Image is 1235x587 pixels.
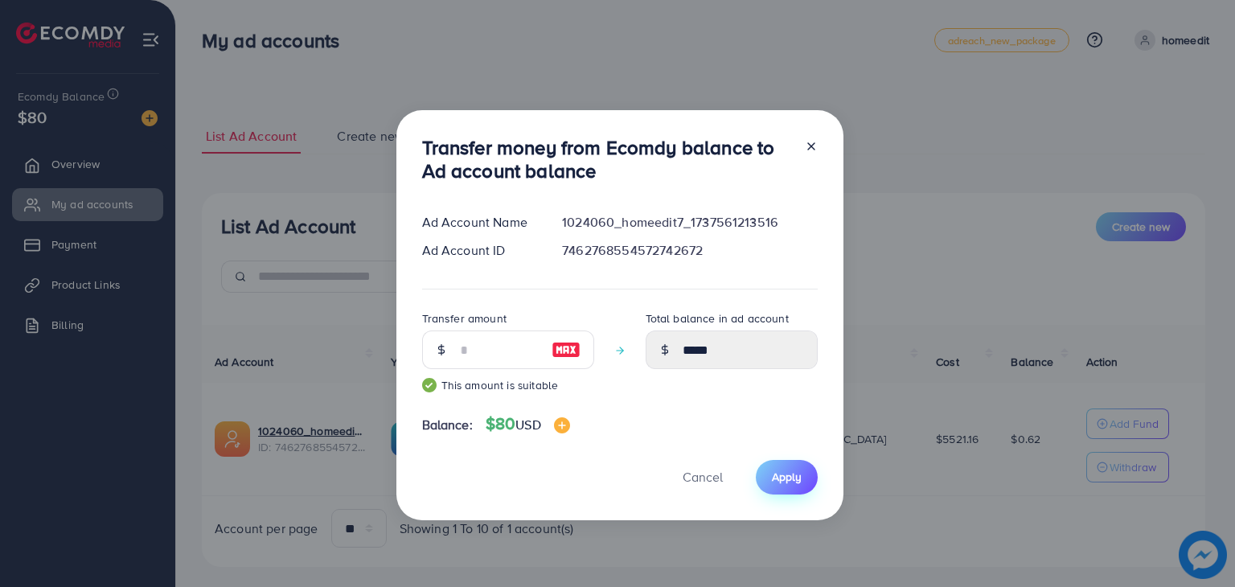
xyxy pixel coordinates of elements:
img: image [554,417,570,433]
span: Apply [772,469,802,485]
span: USD [515,416,540,433]
div: 1024060_homeedit7_1737561213516 [549,213,830,232]
label: Total balance in ad account [646,310,789,326]
button: Cancel [663,460,743,495]
span: Cancel [683,468,723,486]
img: guide [422,378,437,392]
h4: $80 [486,414,570,434]
h3: Transfer money from Ecomdy balance to Ad account balance [422,136,792,183]
label: Transfer amount [422,310,507,326]
small: This amount is suitable [422,377,594,393]
div: Ad Account Name [409,213,550,232]
div: Ad Account ID [409,241,550,260]
span: Balance: [422,416,473,434]
div: 7462768554572742672 [549,241,830,260]
button: Apply [756,460,818,495]
img: image [552,340,581,359]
